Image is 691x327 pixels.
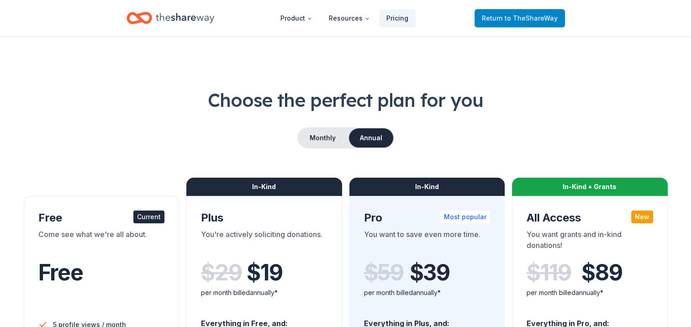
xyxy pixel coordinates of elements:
[410,260,450,285] span: $ 39
[440,211,490,223] div: Most popular
[298,128,347,148] button: Monthly
[38,211,165,225] div: Free
[364,229,491,254] div: You want to save even more time.
[349,178,505,196] div: In-Kind
[22,87,669,113] h1: Choose the perfect plan for you
[133,211,164,223] div: Current
[379,9,416,27] a: Pricing
[186,178,342,196] div: In-Kind
[127,7,214,29] a: Home
[38,259,83,286] span: Free
[38,229,165,254] div: Come see what we're all about.
[482,13,558,24] span: Return
[247,260,282,285] span: $ 19
[631,211,653,223] div: New
[349,128,393,148] button: Annual
[527,211,653,225] div: All Access
[527,287,653,298] div: per month billed annually*
[201,211,327,225] div: Plus
[364,211,491,225] div: Pro
[527,229,653,254] div: You want grants and in-kind donations!
[201,287,327,298] div: per month billed annually*
[322,9,377,27] button: Resources
[273,9,320,27] button: Product
[505,14,558,22] span: to TheShareWay
[581,260,622,285] span: $ 89
[273,7,416,29] nav: Main
[364,287,491,298] div: per month billed annually*
[201,229,327,254] div: You're actively soliciting donations.
[475,9,565,27] a: Returnto TheShareWay
[512,178,668,196] div: In-Kind + Grants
